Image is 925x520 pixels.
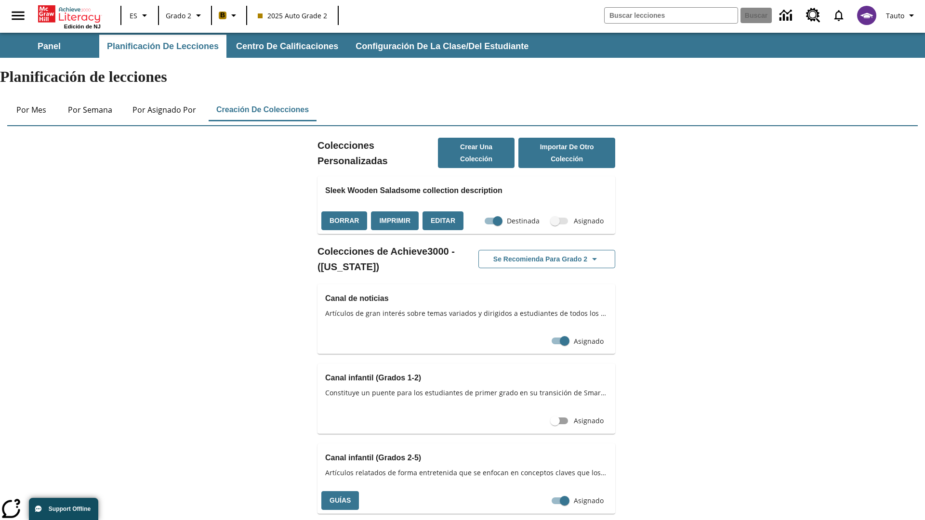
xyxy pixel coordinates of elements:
span: Asignado [574,336,604,346]
button: Grado: Grado 2, Elige un grado [162,7,208,24]
button: Borrar [321,211,367,230]
button: Boost El color de la clase es anaranjado claro. Cambiar el color de la clase. [215,7,243,24]
h2: Colecciones Personalizadas [317,138,438,169]
button: Creación de colecciones [209,98,317,121]
div: Portada [38,3,101,29]
img: avatar image [857,6,876,25]
h3: Canal infantil (Grados 2-5) [325,451,608,465]
a: Centro de información [774,2,800,29]
span: Asignado [574,416,604,426]
a: Notificaciones [826,3,851,28]
span: Destinada [507,216,540,226]
button: Escoja un nuevo avatar [851,3,882,28]
button: Panel [1,35,97,58]
h2: Colecciones de Achieve3000 - ([US_STATE]) [317,244,466,274]
button: Perfil/Configuración [882,7,921,24]
a: Portada [38,4,101,24]
button: Configuración de la clase/del estudiante [348,35,536,58]
span: Artículos de gran interés sobre temas variados y dirigidos a estudiantes de todos los grados. [325,308,608,318]
span: Asignado [574,495,604,506]
button: Support Offline [29,498,98,520]
input: Buscar campo [605,8,738,23]
h3: Sleek Wooden Saladsome collection description [325,184,608,197]
button: Centro de calificaciones [228,35,346,58]
button: Por mes [7,98,55,121]
span: Edición de NJ [64,24,101,29]
button: Imprimir, Se abrirá en una ventana nueva [371,211,419,230]
button: Por asignado por [125,98,204,121]
span: Constituye un puente para los estudiantes de primer grado en su transición de SmartyAnts a Achiev... [325,388,608,398]
button: Crear una colección [438,138,515,168]
span: Artículos relatados de forma entretenida que se enfocan en conceptos claves que los estudiantes a... [325,468,608,478]
span: 2025 Auto Grade 2 [258,11,327,21]
span: Support Offline [49,506,91,512]
button: Lenguaje: ES, Selecciona un idioma [124,7,155,24]
button: Editar [423,211,463,230]
button: Planificación de lecciones [99,35,226,58]
span: ES [130,11,137,21]
button: Guías [321,491,359,510]
span: Asignado [574,216,604,226]
button: Abrir el menú lateral [4,1,32,30]
button: Se recomienda para Grado 2 [478,250,615,269]
button: Por semana [60,98,120,121]
span: Grado 2 [166,11,191,21]
span: Tauto [886,11,904,21]
span: B [220,9,225,21]
button: Importar de otro Colección [518,138,615,168]
h3: Canal infantil (Grados 1-2) [325,371,608,385]
h3: Canal de noticias [325,292,608,305]
a: Centro de recursos, Se abrirá en una pestaña nueva. [800,2,826,28]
